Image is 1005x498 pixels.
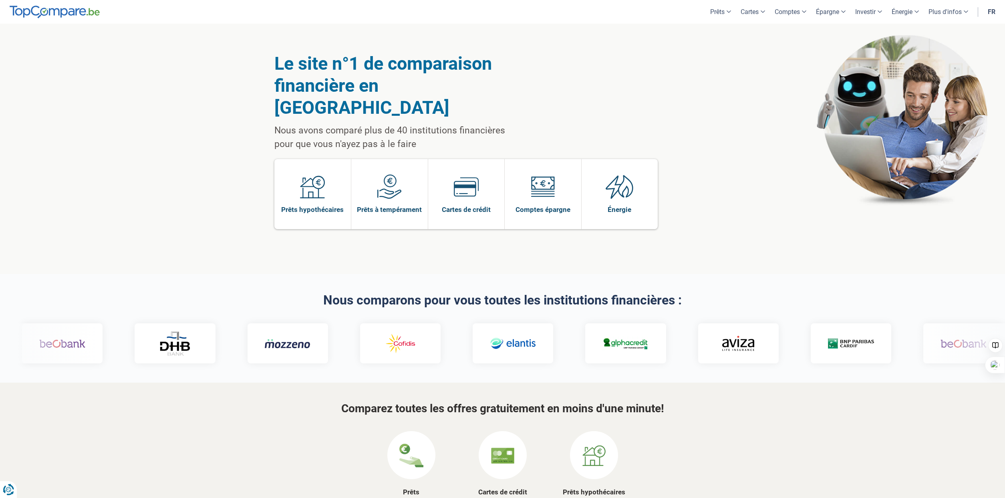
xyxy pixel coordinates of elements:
[828,339,874,349] img: Cardif
[454,174,479,199] img: Cartes de crédit
[490,332,536,355] img: Elantis
[281,205,344,214] span: Prêts hypothécaires
[351,159,428,229] a: Prêts à tempérament Prêts à tempérament
[159,331,191,356] img: DHB Bank
[428,159,505,229] a: Cartes de crédit Cartes de crédit
[300,174,325,199] img: Prêts hypothécaires
[274,293,731,307] h2: Nous comparons pour vous toutes les institutions financières :
[563,488,625,496] a: Prêts hypothécaires
[442,205,491,214] span: Cartes de crédit
[403,488,419,496] a: Prêts
[516,205,570,214] span: Comptes épargne
[505,159,581,229] a: Comptes épargne Comptes épargne
[608,205,631,214] span: Énergie
[582,159,658,229] a: Énergie Énergie
[10,6,100,18] img: TopCompare
[602,337,649,351] img: Alphacredit
[377,332,423,355] img: Cofidis
[377,174,402,199] img: Prêts à tempérament
[478,488,527,496] a: Cartes de crédit
[265,339,311,349] img: Mozzeno
[274,124,526,151] p: Nous avons comparé plus de 40 institutions financières pour que vous n'ayez pas à le faire
[606,174,634,199] img: Énergie
[357,205,422,214] span: Prêts à tempérament
[274,403,731,415] h3: Comparez toutes les offres gratuitement en moins d'une minute!
[530,174,555,199] img: Comptes épargne
[582,444,606,468] img: Prêts hypothécaires
[274,52,526,119] h1: Le site n°1 de comparaison financière en [GEOGRAPHIC_DATA]
[399,444,423,468] img: Prêts
[491,444,515,468] img: Cartes de crédit
[274,159,351,229] a: Prêts hypothécaires Prêts hypothécaires
[722,336,754,351] img: Aviza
